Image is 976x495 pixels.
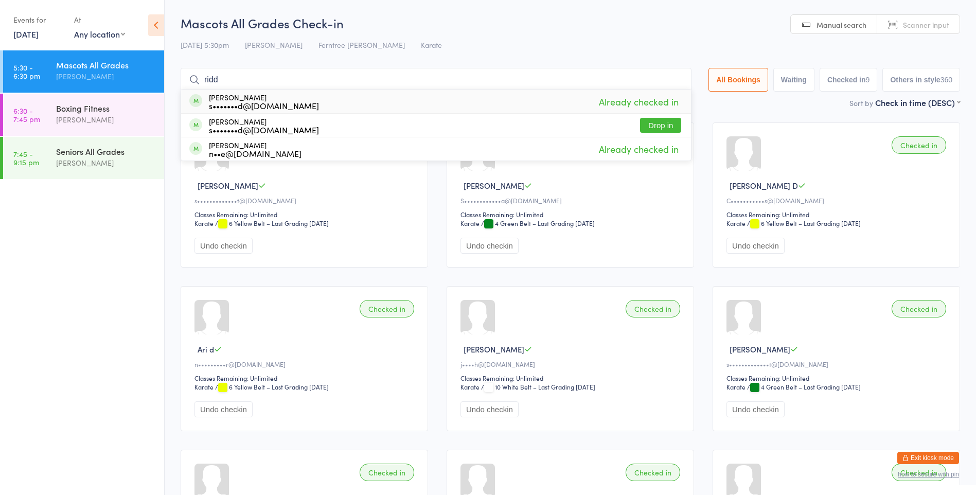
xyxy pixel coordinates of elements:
[464,180,524,191] span: [PERSON_NAME]
[726,196,949,205] div: C•••••••••••s@[DOMAIN_NAME]
[726,210,949,219] div: Classes Remaining: Unlimited
[460,360,683,368] div: j••••h@[DOMAIN_NAME]
[626,300,680,317] div: Checked in
[726,401,785,417] button: Undo checkin
[708,68,768,92] button: All Bookings
[194,374,417,382] div: Classes Remaining: Unlimited
[209,126,319,134] div: s•••••••d@[DOMAIN_NAME]
[626,464,680,481] div: Checked in
[13,28,39,40] a: [DATE]
[209,149,301,157] div: n••e@[DOMAIN_NAME]
[481,219,595,227] span: / 4 Green Belt – Last Grading [DATE]
[747,382,861,391] span: / 4 Green Belt – Last Grading [DATE]
[3,94,164,136] a: 6:30 -7:45 pmBoxing Fitness[PERSON_NAME]
[747,219,861,227] span: / 6 Yellow Belt – Last Grading [DATE]
[209,93,319,110] div: [PERSON_NAME]
[460,401,519,417] button: Undo checkin
[464,344,524,355] span: [PERSON_NAME]
[460,196,683,205] div: S••••••••••••a@[DOMAIN_NAME]
[56,59,155,70] div: Mascots All Grades
[460,374,683,382] div: Classes Remaining: Unlimited
[460,382,480,391] div: Karate
[194,196,417,205] div: s•••••••••••••t@[DOMAIN_NAME]
[360,300,414,317] div: Checked in
[726,238,785,254] button: Undo checkin
[56,102,155,114] div: Boxing Fitness
[194,219,214,227] div: Karate
[481,382,595,391] span: / 10 White Belt – Last Grading [DATE]
[892,136,946,154] div: Checked in
[882,68,960,92] button: Others in style360
[817,20,866,30] span: Manual search
[194,360,417,368] div: n•••••••••r@[DOMAIN_NAME]
[198,344,214,355] span: Ari d
[56,114,155,126] div: [PERSON_NAME]
[245,40,303,50] span: [PERSON_NAME]
[198,180,258,191] span: [PERSON_NAME]
[820,68,878,92] button: Checked in9
[730,344,790,355] span: [PERSON_NAME]
[13,11,64,28] div: Events for
[460,210,683,219] div: Classes Remaining: Unlimited
[640,118,681,133] button: Drop in
[596,140,681,158] span: Already checked in
[194,401,253,417] button: Undo checkin
[849,98,873,108] label: Sort by
[726,360,949,368] div: s•••••••••••••t@[DOMAIN_NAME]
[181,14,960,31] h2: Mascots All Grades Check-in
[13,63,40,80] time: 5:30 - 6:30 pm
[318,40,405,50] span: Ferntree [PERSON_NAME]
[421,40,442,50] span: Karate
[940,76,952,84] div: 360
[209,117,319,134] div: [PERSON_NAME]
[875,97,960,108] div: Check in time (DESC)
[726,219,746,227] div: Karate
[13,150,39,166] time: 7:45 - 9:15 pm
[194,382,214,391] div: Karate
[730,180,798,191] span: [PERSON_NAME] D
[460,238,519,254] button: Undo checkin
[194,238,253,254] button: Undo checkin
[726,382,746,391] div: Karate
[773,68,814,92] button: Waiting
[181,68,691,92] input: Search
[215,382,329,391] span: / 6 Yellow Belt – Last Grading [DATE]
[460,219,480,227] div: Karate
[898,471,959,478] button: how to secure with pin
[3,137,164,179] a: 7:45 -9:15 pmSeniors All Grades[PERSON_NAME]
[866,76,870,84] div: 9
[215,219,329,227] span: / 6 Yellow Belt – Last Grading [DATE]
[56,157,155,169] div: [PERSON_NAME]
[209,141,301,157] div: [PERSON_NAME]
[209,101,319,110] div: s•••••••d@[DOMAIN_NAME]
[892,300,946,317] div: Checked in
[892,464,946,481] div: Checked in
[596,93,681,111] span: Already checked in
[181,40,229,50] span: [DATE] 5:30pm
[360,464,414,481] div: Checked in
[74,28,125,40] div: Any location
[903,20,949,30] span: Scanner input
[3,50,164,93] a: 5:30 -6:30 pmMascots All Grades[PERSON_NAME]
[56,70,155,82] div: [PERSON_NAME]
[56,146,155,157] div: Seniors All Grades
[726,374,949,382] div: Classes Remaining: Unlimited
[13,107,40,123] time: 6:30 - 7:45 pm
[74,11,125,28] div: At
[194,210,417,219] div: Classes Remaining: Unlimited
[897,452,959,464] button: Exit kiosk mode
